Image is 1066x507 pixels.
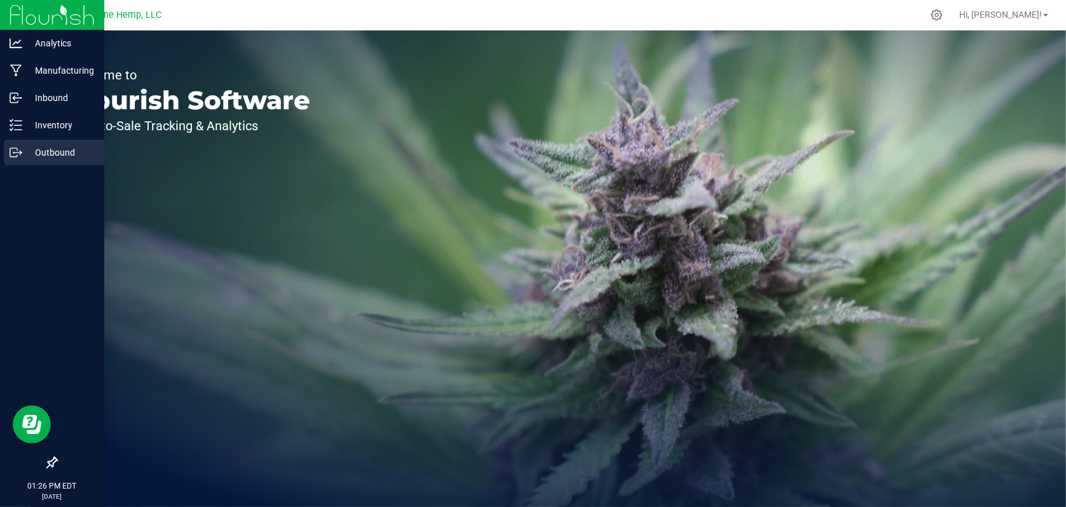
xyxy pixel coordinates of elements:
inline-svg: Manufacturing [10,64,22,77]
p: Manufacturing [22,63,99,78]
inline-svg: Inventory [10,119,22,132]
p: Analytics [22,36,99,51]
p: [DATE] [6,492,99,501]
inline-svg: Inbound [10,91,22,104]
span: One Hemp, LLC [98,10,162,20]
p: Inventory [22,118,99,133]
p: Welcome to [69,69,310,81]
span: Hi, [PERSON_NAME]! [959,10,1042,20]
inline-svg: Analytics [10,37,22,50]
p: 01:26 PM EDT [6,480,99,492]
p: Seed-to-Sale Tracking & Analytics [69,119,310,132]
p: Flourish Software [69,88,310,113]
div: Manage settings [929,9,945,21]
inline-svg: Outbound [10,146,22,159]
iframe: Resource center [13,405,51,443]
p: Outbound [22,145,99,160]
p: Inbound [22,90,99,105]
